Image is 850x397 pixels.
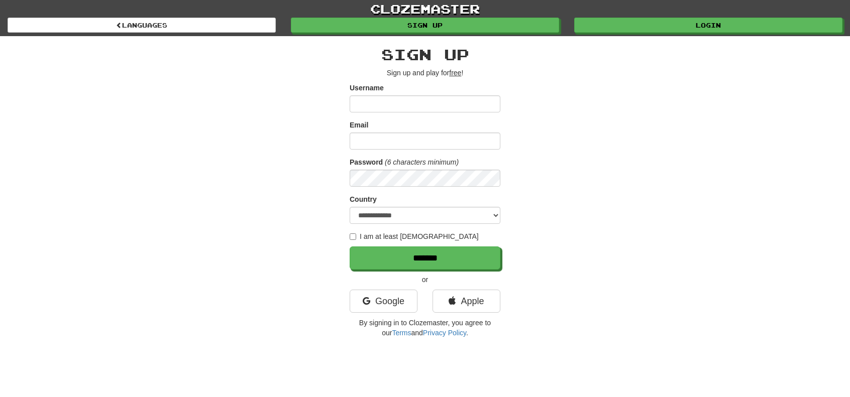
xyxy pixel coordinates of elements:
[8,18,276,33] a: Languages
[433,290,500,313] a: Apple
[385,158,459,166] em: (6 characters minimum)
[350,233,356,240] input: I am at least [DEMOGRAPHIC_DATA]
[350,194,377,204] label: Country
[291,18,559,33] a: Sign up
[350,68,500,78] p: Sign up and play for !
[350,318,500,338] p: By signing in to Clozemaster, you agree to our and .
[350,46,500,63] h2: Sign up
[574,18,842,33] a: Login
[392,329,411,337] a: Terms
[350,290,417,313] a: Google
[423,329,466,337] a: Privacy Policy
[350,275,500,285] p: or
[350,83,384,93] label: Username
[350,157,383,167] label: Password
[449,69,461,77] u: free
[350,120,368,130] label: Email
[350,231,479,241] label: I am at least [DEMOGRAPHIC_DATA]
